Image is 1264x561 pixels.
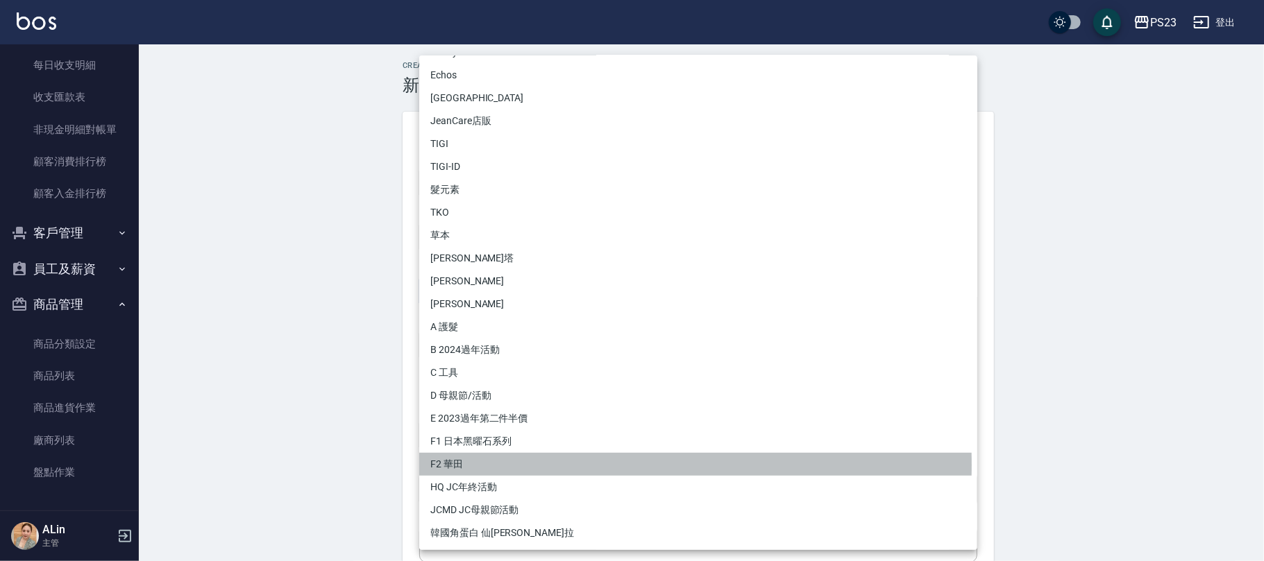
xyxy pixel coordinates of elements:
li: [PERSON_NAME] [419,293,977,316]
li: JCMD JC母親節活動 [419,499,977,521]
li: TIGI [419,132,977,155]
li: F1 日本黑曜石系列 [419,430,977,453]
li: E 2023過年第二件半價 [419,407,977,430]
li: 髮元素 [419,178,977,201]
li: D 母親節/活動 [419,384,977,407]
li: B 2024過年活動 [419,338,977,361]
li: C 工具 [419,361,977,384]
li: HQ JC年終活動 [419,476,977,499]
li: [PERSON_NAME] [419,270,977,293]
li: JeanCare店販 [419,110,977,132]
li: 草本 [419,224,977,247]
li: [GEOGRAPHIC_DATA] [419,87,977,110]
li: Echos [419,64,977,87]
li: TKO [419,201,977,224]
li: A 護髮 [419,316,977,338]
li: 韓國角蛋白 仙[PERSON_NAME]拉 [419,521,977,544]
li: [PERSON_NAME]塔 [419,247,977,270]
li: F2 華田 [419,453,977,476]
li: TIGI-ID [419,155,977,178]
